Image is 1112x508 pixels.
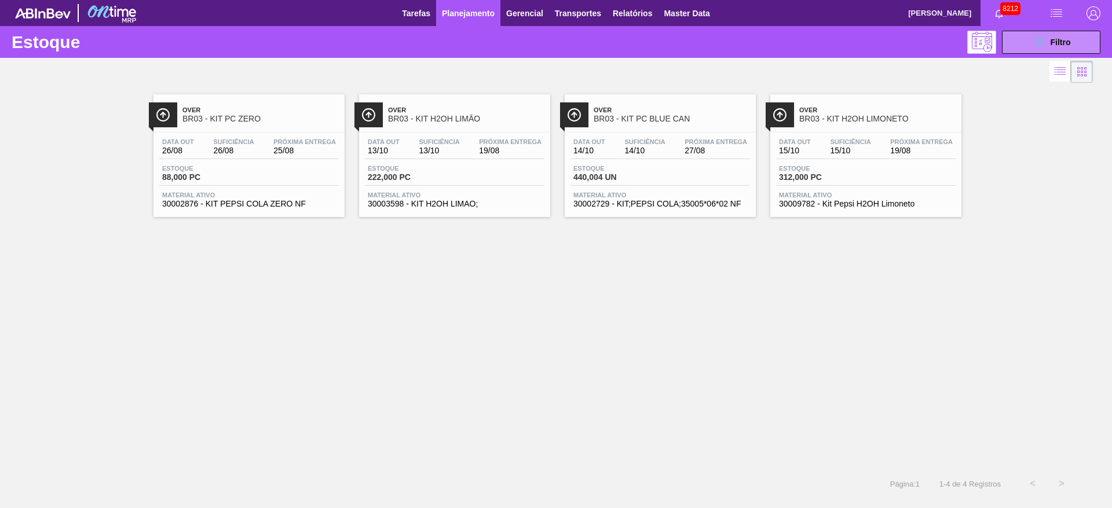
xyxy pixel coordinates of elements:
span: Estoque [162,165,243,172]
img: Ícone [156,108,170,122]
button: Filtro [1002,31,1100,54]
span: 13/10 [419,146,459,155]
span: Suficiência [213,138,254,145]
span: 26/08 [213,146,254,155]
span: BR03 - KIT PC BLUE CAN [594,115,750,123]
img: userActions [1049,6,1063,20]
a: ÍconeOverBR03 - KIT PC BLUE CANData out14/10Suficiência14/10Próxima Entrega27/08Estoque440,004 UN... [556,86,762,217]
span: 19/08 [479,146,542,155]
span: Transportes [555,6,601,20]
span: Material ativo [573,192,747,198]
span: Suficiência [830,138,870,145]
span: 14/10 [624,146,665,155]
span: Over [799,106,956,113]
span: Data out [368,138,400,145]
span: 440,004 UN [573,173,654,182]
span: Data out [779,138,811,145]
span: Estoque [779,165,860,172]
h1: Estoque [12,35,185,49]
button: < [1018,469,1047,498]
span: Data out [162,138,194,145]
span: Suficiência [624,138,665,145]
span: BR03 - KIT H2OH LIMONETO [799,115,956,123]
span: Over [388,106,544,113]
span: Próxima Entrega [685,138,747,145]
span: 26/08 [162,146,194,155]
span: 222,000 PC [368,173,449,182]
span: BR03 - KIT PC ZERO [182,115,339,123]
button: Notificações [981,5,1018,21]
span: 19/08 [890,146,953,155]
img: Ícone [361,108,376,122]
span: Suficiência [419,138,459,145]
img: Ícone [567,108,581,122]
span: Over [594,106,750,113]
span: Relatórios [613,6,652,20]
span: Master Data [664,6,709,20]
span: Estoque [573,165,654,172]
span: 88,000 PC [162,173,243,182]
span: 15/10 [779,146,811,155]
span: Tarefas [402,6,430,20]
span: Planejamento [442,6,495,20]
span: 13/10 [368,146,400,155]
span: Filtro [1051,38,1071,47]
div: Pogramando: nenhum usuário selecionado [967,31,996,54]
span: Material ativo [779,192,953,198]
span: 30009782 - Kit Pepsi H2OH Limoneto [779,200,953,208]
span: 30003598 - KIT H2OH LIMAO; [368,200,542,208]
div: Visão em Lista [1049,61,1071,83]
span: 30002729 - KIT;PEPSI COLA;35005*06*02 NF [573,200,747,208]
span: Página : 1 [890,480,920,488]
div: Visão em Cards [1071,61,1093,83]
span: Próxima Entrega [479,138,542,145]
img: Logout [1087,6,1100,20]
a: ÍconeOverBR03 - KIT H2OH LIMÃOData out13/10Suficiência13/10Próxima Entrega19/08Estoque222,000 PCM... [350,86,556,217]
span: BR03 - KIT H2OH LIMÃO [388,115,544,123]
button: > [1047,469,1076,498]
span: Over [182,106,339,113]
span: 25/08 [273,146,336,155]
span: 312,000 PC [779,173,860,182]
span: 15/10 [830,146,870,155]
span: Material ativo [368,192,542,198]
span: Estoque [368,165,449,172]
span: Gerencial [506,6,543,20]
span: Próxima Entrega [273,138,336,145]
span: Data out [573,138,605,145]
span: 1 - 4 de 4 Registros [937,480,1001,488]
span: 14/10 [573,146,605,155]
span: Material ativo [162,192,336,198]
a: ÍconeOverBR03 - KIT H2OH LIMONETOData out15/10Suficiência15/10Próxima Entrega19/08Estoque312,000 ... [762,86,967,217]
span: 27/08 [685,146,747,155]
img: TNhmsLtSVTkK8tSr43FrP2fwEKptu5GPRR3wAAAABJRU5ErkJggg== [15,8,71,19]
a: ÍconeOverBR03 - KIT PC ZEROData out26/08Suficiência26/08Próxima Entrega25/08Estoque88,000 PCMater... [145,86,350,217]
img: Ícone [773,108,787,122]
span: Próxima Entrega [890,138,953,145]
span: 30002876 - KIT PEPSI COLA ZERO NF [162,200,336,208]
span: 8212 [1000,2,1020,15]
